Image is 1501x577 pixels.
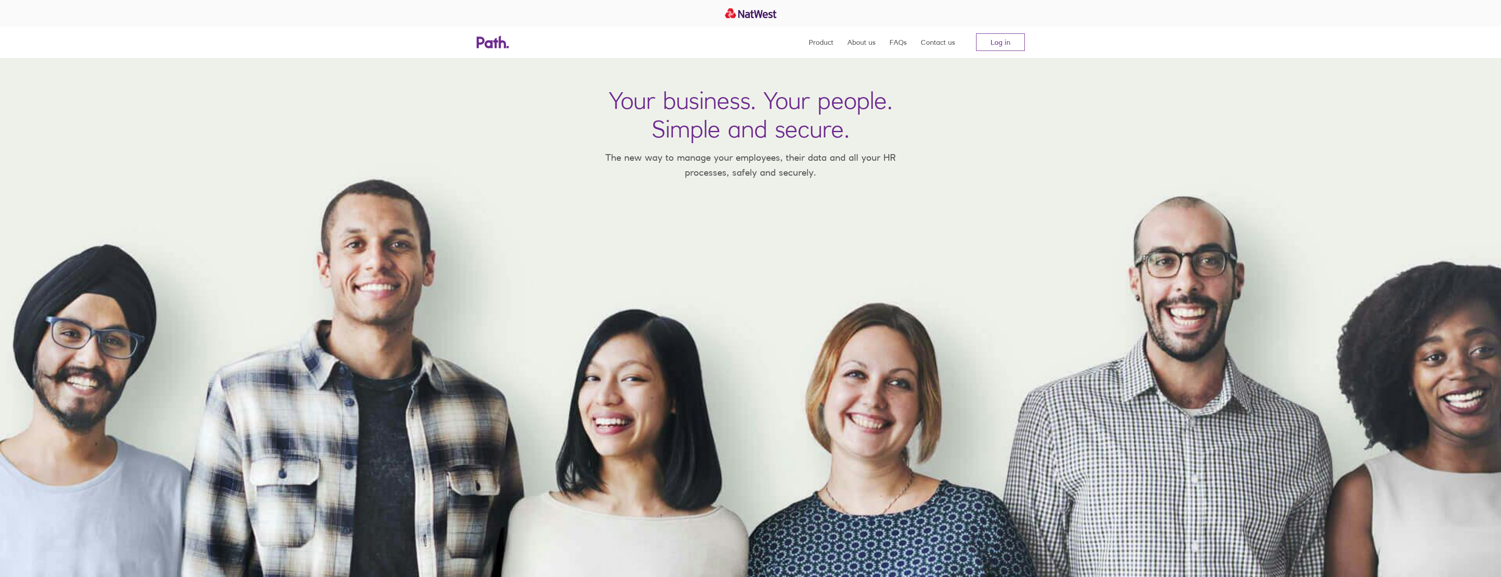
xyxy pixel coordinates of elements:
h1: Your business. Your people. Simple and secure. [609,86,893,143]
a: About us [847,26,875,58]
a: Log in [976,33,1025,51]
p: The new way to manage your employees, their data and all your HR processes, safely and securely. [593,150,909,180]
a: Product [809,26,833,58]
a: FAQs [890,26,907,58]
a: Contact us [921,26,955,58]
